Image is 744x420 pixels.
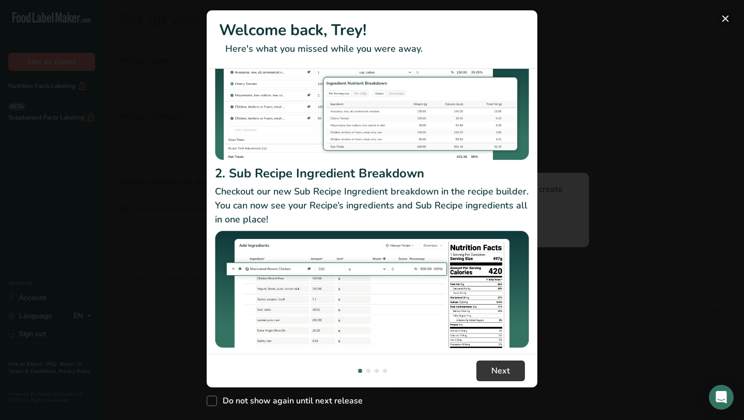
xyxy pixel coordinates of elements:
span: Next [491,365,510,377]
p: Checkout our new Sub Recipe Ingredient breakdown in the recipe builder. You can now see your Reci... [215,185,529,227]
p: Here's what you missed while you were away. [219,42,525,56]
button: Next [476,361,525,381]
span: Do not show again until next release [217,396,363,406]
div: Open Intercom Messenger [709,385,734,410]
img: Duplicate Ingredients [215,43,529,160]
img: Sub Recipe Ingredient Breakdown [215,231,529,348]
h1: Welcome back, Trey! [219,19,525,42]
h2: 2. Sub Recipe Ingredient Breakdown [215,164,529,183]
